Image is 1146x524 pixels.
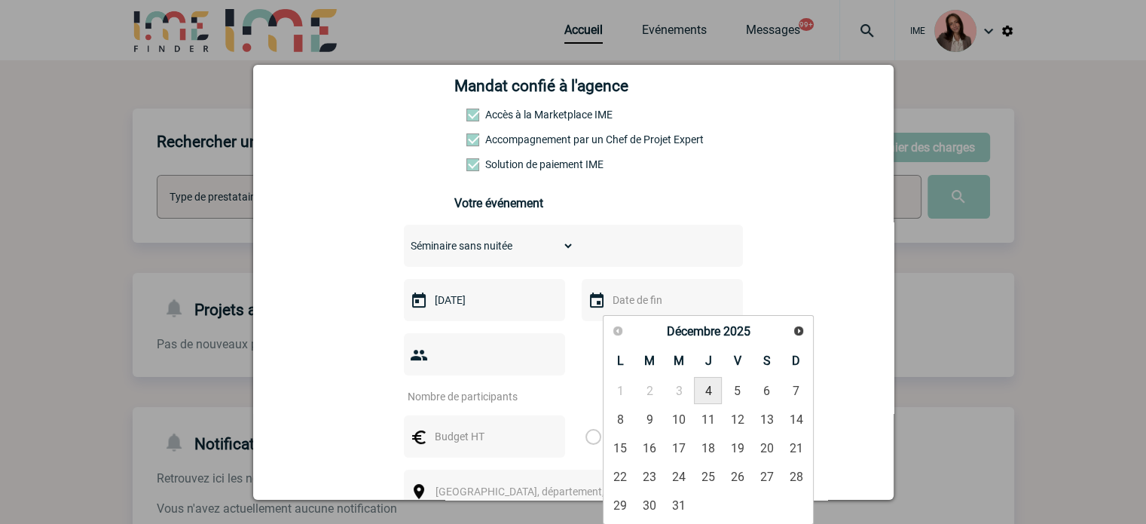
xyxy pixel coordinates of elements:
label: Par personne [585,415,602,458]
h4: Mandat confié à l'agence [454,77,628,95]
a: 20 [753,434,781,461]
a: 22 [607,463,634,490]
a: 5 [723,377,751,404]
a: 13 [753,406,781,433]
a: 21 [782,434,810,461]
span: Lundi [617,354,624,368]
a: 28 [782,463,810,490]
a: 26 [723,463,751,490]
a: Suivant [787,320,809,342]
a: 7 [782,377,810,404]
a: 25 [694,463,722,490]
span: Samedi [763,354,771,368]
span: Dimanche [792,354,800,368]
label: Prestation payante [466,133,533,146]
input: Budget HT [431,427,535,446]
span: Décembre [666,324,720,339]
a: 16 [636,434,664,461]
a: 14 [782,406,810,433]
a: 29 [607,492,634,519]
a: 19 [723,434,751,461]
a: 27 [753,463,781,490]
span: [GEOGRAPHIC_DATA], département, région... [435,486,645,498]
label: Accès à la Marketplace IME [466,109,533,121]
a: 9 [636,406,664,433]
input: Nombre de participants [404,387,545,406]
a: 23 [636,463,664,490]
a: 31 [665,492,693,519]
a: 10 [665,406,693,433]
a: 17 [665,434,693,461]
span: Vendredi [734,354,741,368]
a: 4 [694,377,722,404]
span: 2025 [723,324,750,339]
a: 30 [636,492,664,519]
a: 11 [694,406,722,433]
span: Mardi [644,354,655,368]
a: 15 [607,434,634,461]
span: Jeudi [704,354,711,368]
span: Suivant [793,325,805,337]
h3: Votre événement [454,196,692,210]
a: 8 [607,406,634,433]
span: Mercredi [674,354,684,368]
input: Date de début [431,290,535,310]
input: Date de fin [609,290,713,310]
a: 12 [723,406,751,433]
a: 18 [694,434,722,461]
a: 6 [753,377,781,404]
label: Conformité aux process achat client, Prise en charge de la facturation, Mutualisation de plusieur... [466,158,533,170]
a: 24 [665,463,693,490]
